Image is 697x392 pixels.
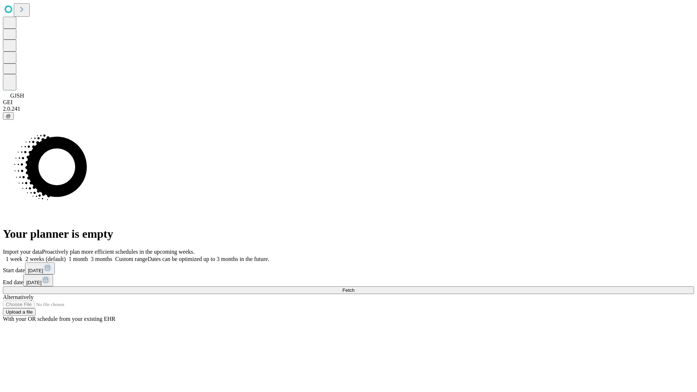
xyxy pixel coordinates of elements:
span: 1 week [6,256,23,262]
h1: Your planner is empty [3,227,694,241]
div: End date [3,274,694,286]
span: [DATE] [28,268,43,273]
span: 1 month [69,256,88,262]
button: Upload a file [3,308,36,316]
button: @ [3,112,14,120]
span: Proactively plan more efficient schedules in the upcoming weeks. [42,249,195,255]
div: GEI [3,99,694,106]
span: Import your data [3,249,42,255]
div: 2.0.241 [3,106,694,112]
button: [DATE] [25,262,55,274]
span: Dates can be optimized up to 3 months in the future. [148,256,269,262]
span: @ [6,113,11,119]
span: [DATE] [26,280,41,285]
span: With your OR schedule from your existing EHR [3,316,115,322]
span: Custom range [115,256,147,262]
span: Alternatively [3,294,33,300]
button: [DATE] [23,274,53,286]
span: Fetch [342,287,354,293]
span: 3 months [91,256,112,262]
span: GJSH [10,93,24,99]
span: 2 weeks (default) [25,256,66,262]
button: Fetch [3,286,694,294]
div: Start date [3,262,694,274]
